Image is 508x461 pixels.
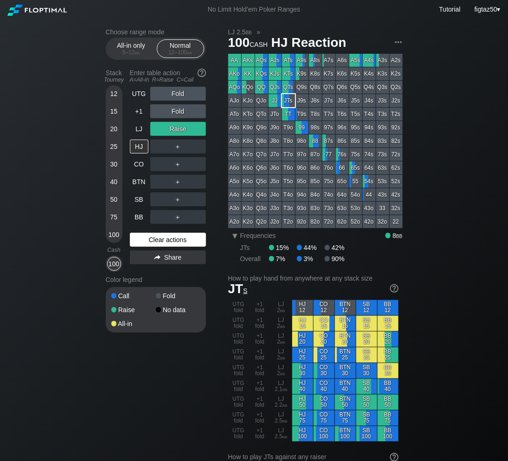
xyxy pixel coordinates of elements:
span: bb [280,323,285,329]
h2: How to play hand from anywhere at any stack size [228,275,399,282]
div: SB 40 [356,379,377,394]
div: 43s [376,188,389,201]
div: BB 30 [378,363,399,378]
div: Share [130,250,206,264]
div: +1 fold [250,332,270,347]
div: 99 [296,121,309,134]
div: 84o [309,188,322,201]
div: K6o [242,161,255,174]
img: Floptimal logo [7,5,67,16]
span: bb [280,354,285,361]
div: UTG fold [228,347,249,363]
div: 7% [269,255,297,263]
div: K7o [242,148,255,161]
div: K3o [242,202,255,215]
div: BTN 12 [335,300,356,315]
div: T9s [296,108,309,121]
div: Q4s [363,81,376,94]
div: 63s [376,161,389,174]
div: K2o [242,215,255,228]
div: Raise [111,307,156,313]
div: 65o [336,175,349,188]
div: KTs [282,67,295,80]
div: LJ 2.1 [271,379,292,394]
div: Q2s [390,81,403,94]
div: SB 20 [356,332,377,347]
div: LJ 2 [271,332,292,347]
div: QQ [255,81,268,94]
div: Raise [150,122,206,136]
div: J6o [269,161,282,174]
div: T2o [282,215,295,228]
div: 44% [297,244,325,251]
div: 5 – 12 [112,49,151,56]
span: bb [280,370,285,377]
div: 85s [349,134,362,147]
div: KQs [255,67,268,80]
div: KTo [242,108,255,121]
div: 84s [363,134,376,147]
h2: Choose range mode [106,28,206,36]
div: K7s [322,67,335,80]
span: bb [280,339,285,345]
span: bb [280,307,285,314]
div: KQo [242,81,255,94]
div: BTN 25 [335,347,356,363]
div: +1 fold [250,300,270,315]
div: 72o [322,215,335,228]
div: AKo [228,67,241,80]
div: SB [130,192,148,206]
div: SB 12 [356,300,377,315]
div: T4s [363,108,376,121]
div: ＋ [150,210,206,224]
div: T7o [282,148,295,161]
div: A6s [336,54,349,67]
span: cash [250,38,268,49]
div: 33 [376,202,389,215]
div: T5o [282,175,295,188]
img: help.32db89a4.svg [197,68,207,78]
div: 25 [107,140,121,154]
div: K5s [349,67,362,80]
div: 86s [336,134,349,147]
div: LJ 2 [271,347,292,363]
div: CO 30 [314,363,334,378]
div: J4o [269,188,282,201]
div: 53o [349,202,362,215]
div: 64o [336,188,349,201]
div: K3s [376,67,389,80]
div: 75 [107,210,121,224]
div: K6s [336,67,349,80]
div: 32s [390,202,403,215]
div: ＋ [150,140,206,154]
div: ▾ [229,230,241,241]
div: All-in only [110,40,153,58]
div: T7s [322,108,335,121]
div: LJ [130,122,148,136]
div: 83s [376,134,389,147]
div: 75s [349,148,362,161]
div: HJ 20 [292,332,313,347]
div: 85o [309,175,322,188]
span: bb [283,386,288,392]
div: T3s [376,108,389,121]
div: 42o [363,215,376,228]
div: A4o [228,188,241,201]
div: J9s [296,94,309,107]
div: CO 12 [314,300,334,315]
div: CO 20 [314,332,334,347]
div: 3% [297,255,325,263]
div: ATo [228,108,241,121]
div: No data [156,307,200,313]
div: A7o [228,148,241,161]
div: Q7s [322,81,335,94]
div: 77 [322,148,335,161]
div: HJ 12 [292,300,313,315]
div: AKs [242,54,255,67]
div: K8o [242,134,255,147]
div: 82s [390,134,403,147]
div: BB 20 [378,332,399,347]
div: 55 [349,175,362,188]
div: UTG fold [228,332,249,347]
div: 62s [390,161,403,174]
